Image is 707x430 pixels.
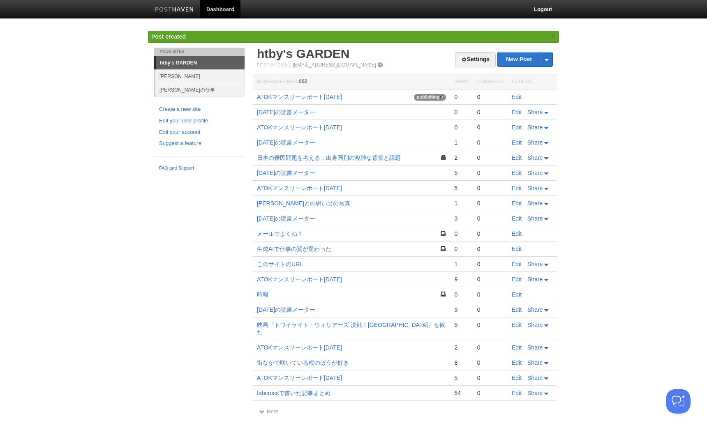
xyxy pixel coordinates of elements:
[454,306,469,313] div: 9
[477,291,504,298] div: 0
[527,359,543,366] span: Share
[257,109,315,115] a: [DATE]の読書メーター
[512,94,522,100] a: Edit
[454,184,469,192] div: 5
[527,344,543,351] span: Share
[512,230,522,237] a: Edit
[257,124,342,131] a: ATOKマンスリーレポート[DATE]
[512,261,522,267] a: Edit
[257,261,303,267] a: このサイトのURL
[477,169,504,177] div: 0
[454,230,469,237] div: 0
[454,245,469,253] div: 0
[512,124,522,131] a: Edit
[454,93,469,101] div: 0
[454,139,469,146] div: 1
[155,7,194,13] img: Posthaven-bar
[257,47,349,60] a: htby's GARDEN
[454,108,469,116] div: 0
[527,375,543,381] span: Share
[527,170,543,176] span: Share
[512,246,522,252] a: Edit
[454,169,469,177] div: 5
[527,185,543,191] span: Share
[508,74,557,90] th: Actions
[257,185,342,191] a: ATOKマンスリーレポート[DATE]
[477,200,504,207] div: 0
[512,154,522,161] a: Edit
[257,215,315,222] a: [DATE]の読書メーター
[257,246,331,252] a: 生成AIで仕事の質が変わった
[257,170,315,176] a: [DATE]の読書メーター
[477,245,504,253] div: 0
[527,390,543,396] span: Share
[155,83,245,97] a: [PERSON_NAME]の仕事
[257,375,342,381] a: ATOKマンスリーレポート[DATE]
[156,56,245,69] a: htby's GARDEN
[154,48,245,56] li: Your Sites
[257,62,291,67] span: Post by Email
[477,154,504,161] div: 0
[159,117,240,125] a: Edit your user profile
[527,261,543,267] span: Share
[527,322,543,328] span: Share
[527,124,543,131] span: Share
[455,52,496,67] a: Settings
[257,200,350,207] a: [PERSON_NAME]との思い出の写真
[477,215,504,222] div: 0
[257,230,303,237] a: メールでよくね？
[293,62,376,68] a: [EMAIL_ADDRESS][DOMAIN_NAME]
[257,291,268,298] a: 時報
[454,321,469,329] div: 5
[257,344,342,351] a: ATOKマンスリーレポート[DATE]
[512,170,522,176] a: Edit
[550,31,557,41] a: ×
[477,124,504,131] div: 0
[454,276,469,283] div: 9
[477,93,504,101] div: 0
[477,321,504,329] div: 0
[454,260,469,268] div: 1
[454,389,469,397] div: 54
[159,139,240,148] a: Suggest a feature
[257,390,330,396] a: fabcrossで書いた記事まとめ
[477,276,504,283] div: 0
[477,260,504,268] div: 0
[512,185,522,191] a: Edit
[512,215,522,222] a: Edit
[512,139,522,146] a: Edit
[527,139,543,146] span: Share
[512,322,522,328] a: Edit
[454,359,469,366] div: 8
[512,344,522,351] a: Edit
[477,230,504,237] div: 0
[498,52,552,67] a: New Post
[155,69,245,83] a: [PERSON_NAME]
[527,109,543,115] span: Share
[512,276,522,283] a: Edit
[151,33,186,40] span: Post created
[257,94,342,100] a: ATOKマンスリーレポート[DATE]
[454,200,469,207] div: 1
[512,359,522,366] a: Edit
[477,344,504,351] div: 0
[414,94,446,101] span: publishing
[299,78,307,84] span: 662
[454,291,469,298] div: 0
[512,390,522,396] a: Edit
[473,74,508,90] th: Comments
[454,215,469,222] div: 3
[259,409,278,414] a: More
[450,74,473,90] th: Views
[454,124,469,131] div: 0
[527,306,543,313] span: Share
[159,105,240,114] a: Create a new site
[477,374,504,382] div: 0
[257,322,445,336] a: 映画『トワイライト・ウォリアーズ 決戦！[GEOGRAPHIC_DATA]』を観た
[512,109,522,115] a: Edit
[257,276,342,283] a: ATOKマンスリーレポート[DATE]
[253,74,450,90] th: Homepage Views
[477,108,504,116] div: 0
[477,184,504,192] div: 0
[666,389,691,414] iframe: Help Scout Beacon - Open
